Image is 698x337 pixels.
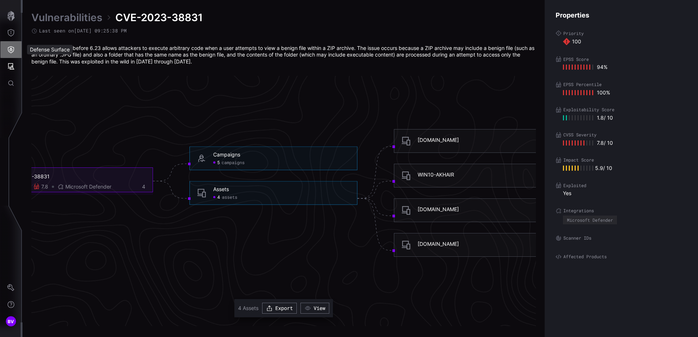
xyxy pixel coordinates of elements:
[563,140,613,146] div: 7.8 / 10
[556,157,687,163] label: Impact Score
[563,190,687,197] div: Yes
[567,218,613,222] div: Microsoft Defender
[222,160,245,166] span: campaigns
[41,183,48,190] div: 7.8
[563,38,687,45] div: 100
[418,171,454,178] div: WIN10-AKHAIR
[563,64,607,70] div: 94 %
[556,254,687,260] label: Affected Products
[115,11,203,24] span: CVE-2023-38831
[74,27,127,34] time: [DATE] 09:25:38 PM
[418,206,459,213] div: [DOMAIN_NAME]
[8,318,14,325] span: BV
[556,182,687,188] label: Exploited
[27,45,73,54] div: Defense Surface
[31,45,536,65] div: RARLAB WinRAR before 6.23 allows attackers to execute arbitrary code when a user attempts to view...
[563,89,610,96] div: 100 %
[556,30,687,36] label: Priority
[238,305,258,311] span: 4 Assets
[563,165,687,171] div: 5.9 / 10
[39,28,127,34] span: Last seen on
[0,313,22,330] button: BV
[556,132,687,138] label: CVSS Severity
[418,241,459,247] div: [DOMAIN_NAME]
[556,82,687,88] label: EPSS Percentile
[217,194,220,200] span: 4
[300,303,329,314] button: View
[418,137,459,143] div: [DOMAIN_NAME]
[556,107,687,113] label: Exploitability Score
[262,303,297,314] button: Export
[563,115,613,121] div: 1.8 / 10
[134,183,145,190] div: 4
[7,173,145,180] div: CVE-2023-38831
[213,186,229,192] div: Assets
[213,151,240,158] div: Campaigns
[556,235,687,241] label: Scanner IDs
[556,11,687,19] h4: Properties
[222,194,237,200] span: assets
[65,183,111,190] span: Microsoft Defender
[217,160,220,166] span: 5
[556,208,687,214] label: Integrations
[31,11,102,24] a: Vulnerabilities
[556,56,687,62] label: EPSS Score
